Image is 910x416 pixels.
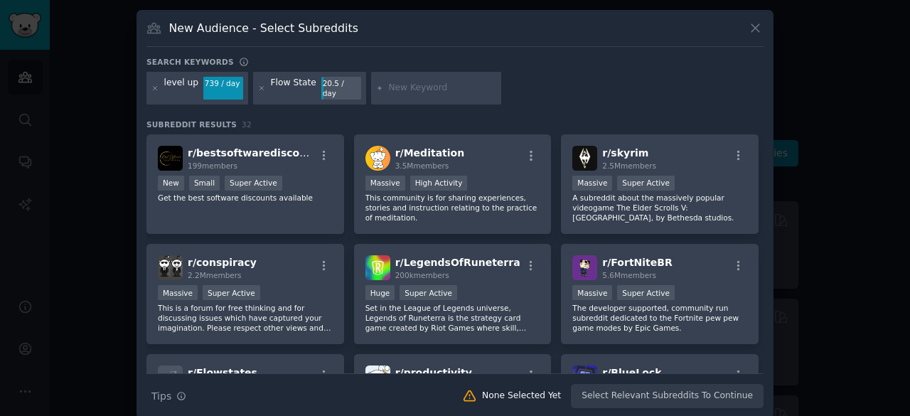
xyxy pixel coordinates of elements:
[158,303,333,333] p: This is a forum for free thinking and for discussing issues which have captured your imagination....
[400,285,457,300] div: Super Active
[572,303,747,333] p: The developer supported, community run subreddit dedicated to the Fortnite pew pew game modes by ...
[410,176,468,191] div: High Activity
[158,255,183,280] img: conspiracy
[225,176,282,191] div: Super Active
[602,161,656,170] span: 2.5M members
[572,255,597,280] img: FortNiteBR
[572,176,612,191] div: Massive
[189,176,220,191] div: Small
[572,285,612,300] div: Massive
[188,257,257,268] span: r/ conspiracy
[146,57,234,67] h3: Search keywords
[602,367,661,378] span: r/ BlueLock
[158,146,183,171] img: bestsoftwarediscounts
[203,285,260,300] div: Super Active
[158,176,184,191] div: New
[203,77,243,90] div: 739 / day
[395,147,465,159] span: r/ Meditation
[365,193,540,223] p: This community is for sharing experiences, stories and instruction relating to the practice of me...
[482,390,561,402] div: None Selected Yet
[602,147,648,159] span: r/ skyrim
[395,271,449,279] span: 200k members
[365,255,390,280] img: LegendsOfRuneterra
[188,367,257,378] span: r/ Flowstates
[617,285,675,300] div: Super Active
[164,77,199,100] div: level up
[242,120,252,129] span: 32
[146,119,237,129] span: Subreddit Results
[388,82,496,95] input: New Keyword
[365,146,390,171] img: Meditation
[602,257,672,268] span: r/ FortNiteBR
[151,389,171,404] span: Tips
[365,366,390,390] img: productivity
[158,285,198,300] div: Massive
[602,271,656,279] span: 5.6M members
[395,161,449,170] span: 3.5M members
[617,176,675,191] div: Super Active
[572,193,747,223] p: A subreddit about the massively popular videogame The Elder Scrolls V: [GEOGRAPHIC_DATA], by Beth...
[271,77,316,100] div: Flow State
[158,193,333,203] p: Get the best software discounts available
[188,271,242,279] span: 2.2M members
[321,77,361,100] div: 20.5 / day
[572,146,597,171] img: skyrim
[169,21,358,36] h3: New Audience - Select Subreddits
[395,257,520,268] span: r/ LegendsOfRuneterra
[572,366,597,390] img: BlueLock
[188,147,324,159] span: r/ bestsoftwarediscounts
[395,367,472,378] span: r/ productivity
[365,176,405,191] div: Massive
[188,161,237,170] span: 199 members
[365,285,395,300] div: Huge
[365,303,540,333] p: Set in the League of Legends universe, Legends of Runeterra is the strategy card game created by ...
[146,384,191,409] button: Tips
